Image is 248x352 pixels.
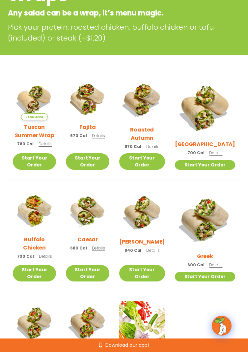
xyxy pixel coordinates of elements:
span: Details [146,248,159,253]
img: Product photo for Thai Wrap [66,301,109,344]
h2: Buffalo Chicken [13,235,56,252]
span: Details [146,144,159,149]
h2: Tuscan Summer Wrap [13,123,56,139]
a: Start Your Order [119,153,165,170]
a: Start Your Order [13,265,56,281]
img: Product photo for Buffalo Chicken Wrap [13,189,56,232]
span: Details [92,245,105,251]
span: 700 Cal [17,253,34,259]
span: Details [92,133,105,138]
h2: Roasted Autumn [119,126,165,142]
p: Pick your protein: roasted chicken, buffalo chicken or tofu (included) or steak (+$1.20) [8,22,240,44]
img: Product photo for Fajita Wrap [66,77,109,120]
span: 840 Cal [124,248,141,253]
span: Details [209,150,222,156]
img: Product photo for Build Your Own [119,301,165,347]
img: Product photo for Cobb Wrap [119,189,165,235]
span: 700 Cal [187,150,204,156]
h2: Greek [197,252,213,260]
span: 870 Cal [125,144,141,150]
img: Product photo for Greek Wrap [175,189,235,249]
a: Start Your Order [66,265,109,281]
h2: Caesar [77,235,98,244]
img: Product photo for Jalapeño Ranch Wrap [13,301,56,344]
h2: Fajita [79,123,96,131]
a: Start Your Order [13,153,56,170]
img: Product photo for Caesar Wrap [66,189,109,232]
span: Details [39,141,52,147]
span: 670 Cal [70,133,87,139]
span: Download our app! [105,343,149,347]
img: Product photo for Tuscan Summer Wrap [13,77,56,120]
span: Details [39,253,52,259]
a: Start Your Order [175,160,235,170]
h2: [GEOGRAPHIC_DATA] [175,140,235,148]
span: Details [209,262,222,268]
a: Start Your Order [66,153,109,170]
span: Seasonal [21,113,48,120]
span: 680 Cal [70,245,87,251]
img: Product photo for Roasted Autumn Wrap [119,77,165,123]
p: Any salad can be a wrap, it’s menu magic. [8,8,187,18]
span: 600 Cal [187,262,204,268]
a: Start Your Order [175,272,235,281]
img: Product photo for BBQ Ranch Wrap [175,77,235,137]
a: Download our app! [99,343,149,347]
img: wpChatIcon [212,316,231,335]
h2: [PERSON_NAME] [119,238,165,246]
span: 780 Cal [17,141,34,147]
a: Start Your Order [119,265,165,281]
